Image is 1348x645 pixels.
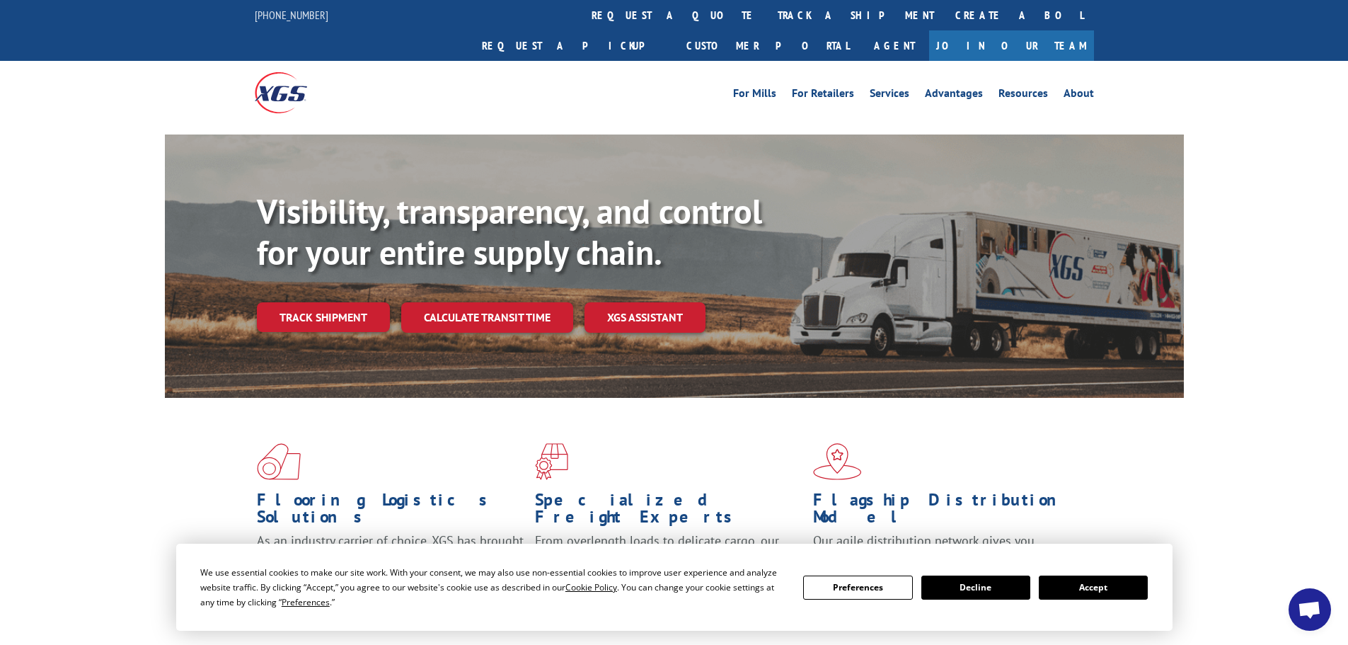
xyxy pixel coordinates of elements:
[401,302,573,333] a: Calculate transit time
[535,443,568,480] img: xgs-icon-focused-on-flooring-red
[1289,588,1331,631] div: Open chat
[471,30,676,61] a: Request a pickup
[255,8,328,22] a: [PHONE_NUMBER]
[813,532,1073,566] span: Our agile distribution network gives you nationwide inventory management on demand.
[1039,576,1148,600] button: Accept
[1064,88,1094,103] a: About
[584,302,705,333] a: XGS ASSISTANT
[565,581,617,593] span: Cookie Policy
[792,88,854,103] a: For Retailers
[676,30,860,61] a: Customer Portal
[176,544,1173,631] div: Cookie Consent Prompt
[200,565,786,610] div: We use essential cookies to make our site work. With your consent, we may also use non-essential ...
[535,491,802,532] h1: Specialized Freight Experts
[257,443,301,480] img: xgs-icon-total-supply-chain-intelligence-red
[870,88,909,103] a: Services
[813,491,1081,532] h1: Flagship Distribution Model
[813,443,862,480] img: xgs-icon-flagship-distribution-model-red
[257,491,524,532] h1: Flooring Logistics Solutions
[535,532,802,595] p: From overlength loads to delicate cargo, our experienced staff knows the best way to move your fr...
[860,30,929,61] a: Agent
[257,189,762,274] b: Visibility, transparency, and control for your entire supply chain.
[925,88,983,103] a: Advantages
[257,532,524,583] span: As an industry carrier of choice, XGS has brought innovation and dedication to flooring logistics...
[929,30,1094,61] a: Join Our Team
[733,88,776,103] a: For Mills
[282,596,330,608] span: Preferences
[803,576,912,600] button: Preferences
[921,576,1030,600] button: Decline
[257,302,390,332] a: Track shipment
[998,88,1048,103] a: Resources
